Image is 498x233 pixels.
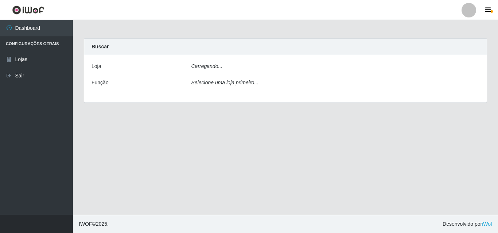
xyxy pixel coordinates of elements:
[79,220,109,228] span: © 2025 .
[482,221,492,227] a: iWof
[92,44,109,49] strong: Buscar
[92,63,101,70] label: Loja
[79,221,92,227] span: IWOF
[191,80,258,85] i: Selecione uma loja primeiro...
[443,220,492,228] span: Desenvolvido por
[12,5,44,15] img: CoreUI Logo
[191,63,223,69] i: Carregando...
[92,79,109,87] label: Função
